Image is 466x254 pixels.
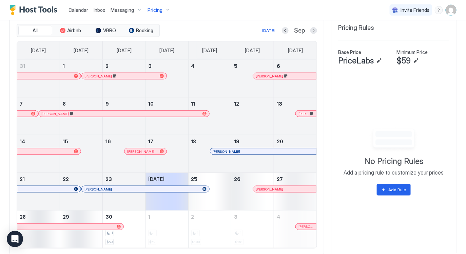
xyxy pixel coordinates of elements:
[103,28,116,34] span: VRBO
[17,135,60,148] a: September 14, 2025
[20,101,23,107] span: 7
[365,127,423,153] div: Empty image
[103,211,145,223] a: September 30, 2025
[145,135,188,148] a: September 17, 2025
[17,211,60,248] td: September 28, 2025
[189,135,231,148] a: September 18, 2025
[189,211,231,223] a: October 2, 2025
[238,41,267,60] a: Friday
[145,97,188,110] a: September 10, 2025
[231,135,274,148] a: September 19, 2025
[63,101,66,107] span: 8
[231,135,274,173] td: September 19, 2025
[41,112,69,116] span: [PERSON_NAME]
[261,26,276,35] button: [DATE]
[103,97,145,110] a: September 9, 2025
[148,63,152,69] span: 3
[9,5,60,15] a: Host Tools Logo
[41,112,207,116] div: [PERSON_NAME]
[74,48,89,54] span: [DATE]
[67,28,81,34] span: Airbnb
[435,6,443,14] div: menu
[159,48,174,54] span: [DATE]
[256,74,283,78] span: [PERSON_NAME]
[20,176,25,182] span: 21
[202,48,217,54] span: [DATE]
[282,27,289,34] button: Previous month
[103,97,145,135] td: September 9, 2025
[191,176,198,182] span: 25
[103,135,145,148] a: September 16, 2025
[256,187,283,192] span: [PERSON_NAME]
[401,7,429,13] span: Invite Friends
[288,48,303,54] span: [DATE]
[148,214,150,220] span: 1
[274,211,317,223] a: October 4, 2025
[148,7,162,13] span: Pricing
[84,187,112,192] span: [PERSON_NAME]
[338,49,361,55] span: Base Price
[84,74,164,78] div: [PERSON_NAME]
[234,139,239,144] span: 19
[60,211,102,223] a: September 29, 2025
[298,112,309,116] span: [PERSON_NAME]
[63,214,69,220] span: 29
[89,26,123,35] button: VRBO
[60,135,102,148] a: September 15, 2025
[105,176,112,182] span: 23
[20,139,25,144] span: 14
[17,60,60,72] a: August 31, 2025
[111,7,134,13] span: Messaging
[396,49,428,55] span: Minimum Price
[84,187,207,192] div: [PERSON_NAME]
[231,60,274,72] a: September 5, 2025
[153,41,181,60] a: Wednesday
[274,97,317,135] td: September 13, 2025
[274,135,317,148] a: September 20, 2025
[274,60,317,72] a: September 6, 2025
[60,211,102,248] td: September 29, 2025
[94,7,105,13] span: Inbox
[84,74,112,78] span: [PERSON_NAME]
[256,74,314,78] div: [PERSON_NAME]
[231,211,274,223] a: October 3, 2025
[60,60,102,72] a: September 1, 2025
[191,139,196,144] span: 18
[17,97,60,110] a: September 7, 2025
[375,57,383,65] button: Edit
[105,139,111,144] span: 16
[145,173,188,211] td: September 24, 2025
[105,214,112,220] span: 30
[145,173,188,185] a: September 24, 2025
[124,26,158,35] button: Booking
[188,211,231,248] td: October 2, 2025
[446,5,457,16] div: User profile
[338,56,374,66] span: PriceLabs
[277,101,282,107] span: 13
[60,135,102,173] td: September 15, 2025
[69,7,88,13] span: Calendar
[105,63,109,69] span: 2
[231,60,274,97] td: September 5, 2025
[274,173,317,185] a: September 27, 2025
[148,101,154,107] span: 10
[344,169,444,176] span: Add a pricing rule to customize your prices
[69,6,88,14] a: Calendar
[277,176,283,182] span: 27
[94,6,105,14] a: Inbox
[338,24,374,32] span: Pricing Rules
[234,214,237,220] span: 3
[17,173,60,185] a: September 21, 2025
[60,97,102,135] td: September 8, 2025
[17,173,60,211] td: September 21, 2025
[189,97,231,110] a: September 11, 2025
[63,139,68,144] span: 15
[17,60,60,97] td: August 31, 2025
[145,97,188,135] td: September 10, 2025
[262,28,275,34] div: [DATE]
[188,97,231,135] td: September 11, 2025
[298,225,314,229] span: [PERSON_NAME]
[191,63,195,69] span: 4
